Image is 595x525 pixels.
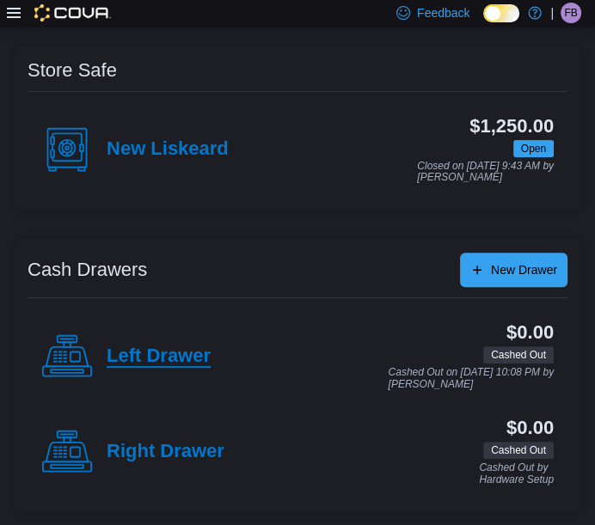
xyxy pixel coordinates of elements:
span: Cashed Out [491,347,546,363]
span: Cashed Out [483,442,554,459]
h3: $0.00 [506,418,554,438]
h4: Right Drawer [107,441,224,463]
h3: Cash Drawers [28,259,147,280]
span: Open [513,140,554,157]
h4: New Liskeard [107,138,229,161]
span: New Drawer [491,261,557,278]
p: Closed on [DATE] 9:43 AM by [PERSON_NAME] [417,161,554,184]
p: | [550,3,554,23]
h3: $0.00 [506,322,554,343]
h4: Left Drawer [107,345,211,368]
span: Cashed Out [483,346,554,363]
span: FB [564,3,577,23]
input: Dark Mode [483,4,519,22]
span: Feedback [417,4,469,21]
span: Cashed Out [491,443,546,458]
div: Felix Brining [561,3,581,23]
img: Cova [34,4,111,21]
h3: Store Safe [28,60,117,81]
h3: $1,250.00 [469,116,554,137]
p: Cashed Out by Hardware Setup [479,462,554,485]
span: Dark Mode [483,22,484,23]
button: New Drawer [460,253,567,287]
span: Open [521,141,546,156]
p: Cashed Out on [DATE] 10:08 PM by [PERSON_NAME] [388,367,554,390]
